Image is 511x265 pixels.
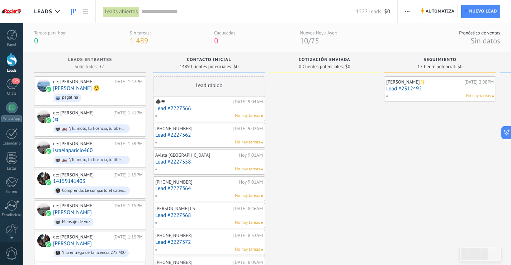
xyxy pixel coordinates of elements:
div: Diana C ☺️ [37,79,50,92]
span: Leads Entrantes [68,57,112,62]
span: Solicitudes: 32 [75,65,104,69]
div: COTIZACIÓN ENVIADA [272,57,377,63]
div: Leads abiertos [103,6,139,17]
a: israelaparicio460 [53,147,93,153]
img: waba.svg [46,118,51,123]
a: Lead #2227358 [155,159,263,165]
span: Leads [34,8,52,15]
div: Chats [1,91,22,96]
a: [PERSON_NAME] [53,209,92,216]
div: [PHONE_NUMBER] [155,233,232,238]
span: 75 [311,36,319,46]
div: [DATE] 1:15PM [113,234,143,240]
div: [PHONE_NUMBER] [155,126,232,132]
img: waba.svg [46,87,51,92]
span: 10 [300,36,308,46]
img: waba.svg [46,149,51,154]
div: de: [PERSON_NAME] [53,141,111,147]
span: SEGUIMIENTO [424,57,456,62]
span: No hay nada asignado [261,115,263,117]
a: 14159141403 [53,178,85,184]
div: Leads [1,68,22,73]
img: waba.svg [46,242,51,247]
span: No hay tareas [235,139,260,146]
div: Y la entrega de la licencia 278.400 [62,250,126,255]
span: CONTACTO INICIAL [187,57,231,62]
a: Automatiza [417,5,458,18]
span: $0 [345,65,350,69]
div: de: [PERSON_NAME] [53,234,111,240]
span: 0 [34,36,38,46]
div: Nuevos Hoy / Ayer: [300,30,337,36]
div: [PHONE_NUMBER] [155,179,237,185]
span: $0 [458,65,463,69]
div: de: [PERSON_NAME] [53,79,111,85]
span: / [308,36,311,46]
div: de: [PERSON_NAME] [53,203,111,209]
div: [DATE] 1:15PM [113,203,143,209]
a: Lead #2312492 [386,86,494,92]
a: Lead #2227372 [155,239,263,245]
img: waba.svg [46,180,51,185]
div: ♠️❤‍ [155,99,232,105]
img: waba.svg [46,211,51,216]
span: No hay tareas [235,113,260,119]
div: Comprendo. Le comparto el calendario de su asesora asignada: [URL][DOMAIN_NAME][PERSON_NAME]. Las... [62,188,127,193]
div: Hoy 9:01AM [239,152,263,158]
div: Mensaje de voz [62,219,90,224]
span: Sin datos [470,36,500,46]
a: Nuevo lead [461,5,500,18]
div: pegatina [62,95,78,100]
span: No hay tareas [235,166,260,172]
a: [PERSON_NAME] ☺️ [53,85,100,91]
span: No hay nada asignado [261,195,263,197]
div: Correo [1,190,22,194]
div: Estadísticas [1,213,22,218]
div: Calendario [1,141,22,146]
div: de: [PERSON_NAME] [53,172,111,178]
a: )s( [53,116,58,122]
div: Lead rápido [153,76,265,94]
div: [PERSON_NAME] CS [155,206,232,212]
span: No hay nada asignado [492,95,494,97]
a: Lead #2227362 [155,132,263,138]
span: 0 [214,36,218,46]
span: No hay tareas [235,219,260,226]
div: Tareas para hoy: [34,30,66,36]
div: Paola [37,203,50,216]
div: Leads Entrantes [38,57,142,63]
a: [PERSON_NAME] [53,241,92,247]
span: Automatiza [426,5,455,18]
a: Lista [80,5,92,19]
span: COTIZACIÓN ENVIADA [299,57,350,62]
div: Hoy 9:01AM [239,179,263,185]
span: No hay nada asignado [261,142,263,143]
span: 0 Clientes potenciales: [299,65,344,69]
div: israelaparicio460 [37,141,50,154]
span: No hay tareas [235,193,260,199]
span: 1522 leads: [356,8,383,15]
div: [DATE] 9:02AM [233,126,263,132]
span: No hay nada asignado [261,249,263,251]
span: $0 [233,65,238,69]
button: Más [402,5,412,18]
span: 1489 Clientes potenciales: [180,65,232,69]
span: 1 Cliente potencial: [417,65,456,69]
a: Lead #2227366 [155,105,263,112]
div: [DATE] 9:04AM [233,99,263,105]
div: Listas [1,166,22,171]
div: [PERSON_NAME]✨ [386,79,463,85]
div: 🏍️ *¡Tu moto, tu licencia, tu libertad!* 🏍️ ¿Listo para conquistar las calles? En *Arodar CEA* te... [62,157,127,162]
span: No hay nada asignado [261,222,263,224]
div: [DATE] 2:08PM [464,79,494,85]
div: [DATE] 1:39PM [113,141,143,147]
div: Panel [1,43,22,47]
span: No hay tareas [466,93,491,99]
a: Lead #2227364 [155,185,263,191]
a: Leads [67,5,80,19]
div: WhatsApp [1,115,22,122]
span: No hay tareas [235,246,260,253]
div: [DATE] 1:41PM [113,110,143,116]
div: Sin tareas: [130,30,151,36]
div: [DATE] 8:33AM [233,233,263,238]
